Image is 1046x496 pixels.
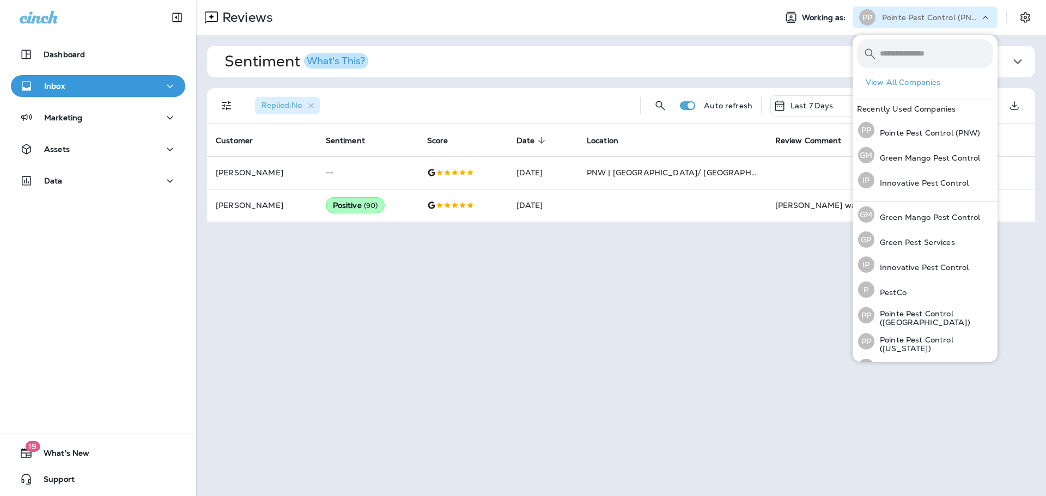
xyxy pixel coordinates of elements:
button: View All Companies [861,74,998,91]
p: [PERSON_NAME] [216,168,308,177]
p: [PERSON_NAME] [216,201,308,210]
button: PPPointe Pest Control (PNW) [853,354,998,379]
h1: Sentiment [224,52,368,71]
span: Date [516,136,549,145]
div: What's This? [307,56,365,66]
button: GPGreen Pest Services [853,227,998,252]
span: Working as: [802,13,848,22]
span: Replied : No [261,100,302,110]
button: PPPointe Pest Control ([US_STATE]) [853,328,998,354]
p: PestCo [874,288,907,297]
p: Pointe Pest Control ([US_STATE]) [874,335,993,353]
button: Data [11,170,185,192]
p: Data [44,176,63,185]
button: Support [11,468,185,490]
button: IPInnovative Pest Control [853,168,998,193]
div: P [858,281,874,298]
div: PP [858,333,874,350]
div: GM [858,206,874,223]
div: IP [858,172,874,188]
td: [DATE] [508,189,578,222]
button: Dashboard [11,44,185,65]
button: Filters [216,95,238,117]
div: GP [858,231,874,248]
td: [DATE] [508,156,578,189]
span: Date [516,136,535,145]
p: Innovative Pest Control [874,263,969,272]
button: Settings [1015,8,1035,27]
button: What's This? [304,53,368,69]
p: Green Mango Pest Control [874,213,980,222]
div: Lance was great! He was extremely knowledgeable and even took the time to give me some lessons on... [775,200,946,211]
span: Score [427,136,463,145]
td: -- [317,156,418,189]
p: Green Mango Pest Control [874,154,980,162]
div: PP [858,122,874,138]
button: SentimentWhat's This? [216,46,1044,77]
span: Support [33,475,75,488]
span: Sentiment [326,136,379,145]
button: GMGreen Mango Pest Control [853,202,998,227]
button: PPPointe Pest Control ([GEOGRAPHIC_DATA]) [853,302,998,328]
p: Inbox [44,82,65,90]
button: PPestCo [853,277,998,302]
span: What's New [33,449,89,462]
p: Innovative Pest Control [874,179,969,187]
span: Customer [216,136,253,145]
span: Customer [216,136,267,145]
div: Recently Used Companies [853,100,998,118]
button: PPPointe Pest Control (PNW) [853,118,998,143]
button: Search Reviews [649,95,671,117]
p: Reviews [218,9,273,26]
span: Review Comment [775,136,842,145]
p: Marketing [44,113,82,122]
button: Collapse Sidebar [162,7,192,28]
div: IP [858,256,874,273]
div: PP [858,359,874,375]
button: IPInnovative Pest Control [853,252,998,277]
div: Positive [326,197,385,213]
span: Score [427,136,448,145]
button: Export as CSV [1004,95,1025,117]
span: ( 90 ) [364,201,378,210]
div: PP [859,9,875,26]
div: Replied:No [255,97,320,114]
span: Review Comment [775,136,856,145]
span: PNW | [GEOGRAPHIC_DATA]/ [GEOGRAPHIC_DATA] [587,168,788,177]
button: GMGreen Mango Pest Control [853,143,998,168]
span: Location [587,136,618,145]
span: Location [587,136,633,145]
button: Assets [11,138,185,160]
p: Green Pest Services [874,238,955,247]
button: Inbox [11,75,185,97]
button: Marketing [11,107,185,128]
p: Assets [44,145,70,154]
p: Dashboard [44,50,85,59]
p: Pointe Pest Control (PNW) [874,128,981,137]
div: PP [858,307,874,323]
div: GM [858,147,874,163]
span: Sentiment [326,136,365,145]
button: 19What's New [11,442,185,464]
p: Auto refresh [704,101,752,110]
p: Pointe Pest Control (PNW) [882,13,980,22]
span: 19 [25,441,40,452]
p: Last 7 Days [790,101,834,110]
p: Pointe Pest Control ([GEOGRAPHIC_DATA]) [874,309,993,327]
